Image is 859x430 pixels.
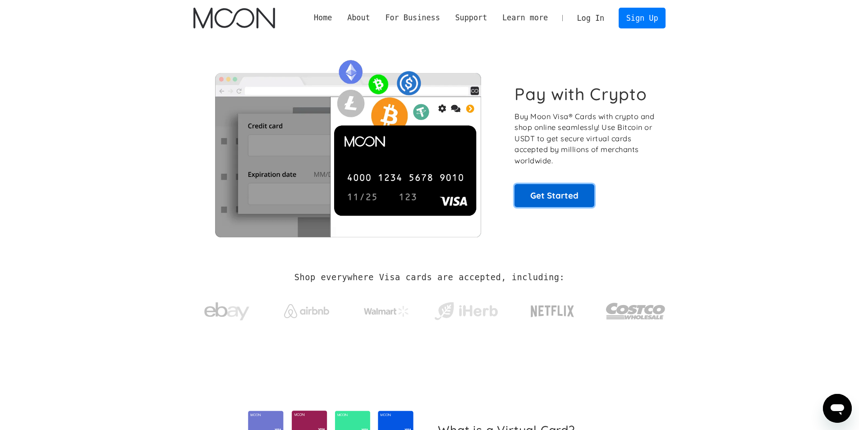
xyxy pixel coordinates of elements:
[306,12,340,23] a: Home
[514,84,647,104] h1: Pay with Crypto
[606,294,666,328] img: Costco
[378,12,448,23] div: For Business
[514,111,656,166] p: Buy Moon Visa® Cards with crypto and shop online seamlessly! Use Bitcoin or USDT to get secure vi...
[455,12,487,23] div: Support
[530,300,575,323] img: Netflix
[512,291,593,327] a: Netflix
[193,288,261,330] a: ebay
[432,300,500,323] img: iHerb
[193,8,275,28] a: home
[448,12,495,23] div: Support
[364,306,409,317] img: Walmart
[823,394,852,423] iframe: Button to launch messaging window
[204,297,249,326] img: ebay
[193,8,275,28] img: Moon Logo
[502,12,548,23] div: Learn more
[619,8,666,28] a: Sign Up
[495,12,556,23] div: Learn more
[284,304,329,318] img: Airbnb
[570,8,612,28] a: Log In
[432,291,500,328] a: iHerb
[347,12,370,23] div: About
[193,54,502,237] img: Moon Cards let you spend your crypto anywhere Visa is accepted.
[340,12,377,23] div: About
[606,285,666,333] a: Costco
[353,297,420,321] a: Walmart
[294,273,565,282] h2: Shop everywhere Visa cards are accepted, including:
[514,184,594,207] a: Get Started
[273,295,340,323] a: Airbnb
[385,12,440,23] div: For Business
